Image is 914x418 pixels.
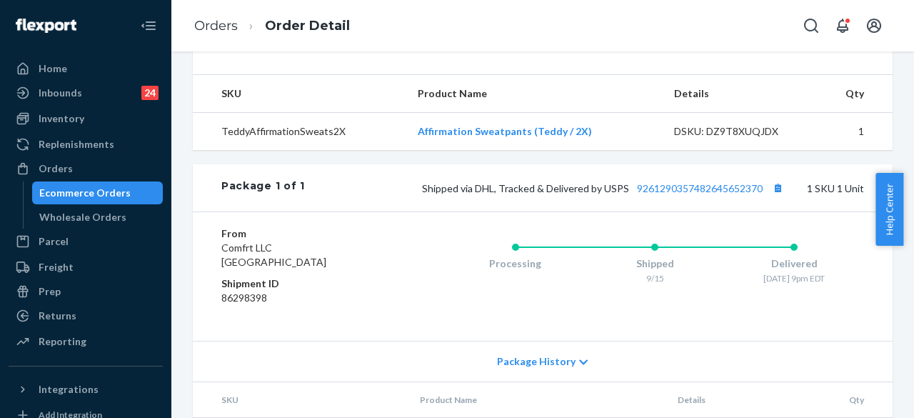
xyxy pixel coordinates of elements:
span: Shipped via DHL, Tracked & Delivered by USPS [422,182,787,194]
button: Integrations [9,378,163,401]
th: SKU [193,382,408,418]
div: Prep [39,284,61,299]
div: Returns [39,309,76,323]
button: Help Center [875,173,903,246]
div: Delivered [725,257,864,271]
th: Qty [820,382,893,418]
th: Product Name [406,75,663,113]
a: Parcel [9,230,163,253]
th: Qty [816,75,893,113]
div: [DATE] 9pm EDT [725,272,864,284]
button: Copy tracking number [768,179,787,197]
div: Reporting [39,334,86,349]
ol: breadcrumbs [183,5,361,47]
a: Inventory [9,107,163,130]
div: 9/15 [586,272,725,284]
a: Prep [9,280,163,303]
div: Integrations [39,382,99,397]
td: 1 [816,113,893,151]
th: SKU [193,75,406,113]
a: Returns [9,304,163,327]
div: Orders [39,161,73,176]
div: Processing [446,257,585,271]
td: TeddyAffirmationSweats2X [193,113,406,151]
dt: Shipment ID [221,277,388,291]
span: Comfrt LLC [GEOGRAPHIC_DATA] [221,242,326,268]
div: Shipped [586,257,725,271]
div: Package 1 of 1 [221,179,305,197]
button: Open Search Box [797,11,825,40]
th: Details [666,382,820,418]
div: Parcel [39,234,69,249]
div: 1 SKU 1 Unit [305,179,864,197]
a: Reporting [9,330,163,353]
div: Home [39,61,67,76]
a: Ecommerce Orders [32,181,164,204]
a: Wholesale Orders [32,206,164,229]
div: Replenishments [39,137,114,151]
dd: 86298398 [221,291,388,305]
a: 9261290357482645652370 [637,182,763,194]
th: Details [663,75,817,113]
a: Affirmation Sweatpants (Teddy / 2X) [418,125,592,137]
span: Package History [497,354,576,369]
dt: From [221,227,388,241]
div: Inventory [39,111,84,126]
button: Open notifications [828,11,857,40]
img: Flexport logo [16,19,76,33]
button: Open account menu [860,11,888,40]
div: 24 [141,86,159,100]
a: Orders [9,157,163,180]
a: Freight [9,256,163,279]
a: Order Detail [265,18,350,34]
th: Product Name [408,382,667,418]
a: Inbounds24 [9,81,163,104]
div: Inbounds [39,86,82,100]
a: Home [9,57,163,80]
div: Freight [39,260,74,274]
div: Wholesale Orders [39,210,126,224]
a: Orders [194,18,238,34]
button: Close Navigation [134,11,163,40]
a: Replenishments [9,133,163,156]
div: Ecommerce Orders [39,186,131,200]
div: DSKU: DZ9T8XUQJDX [674,124,805,139]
